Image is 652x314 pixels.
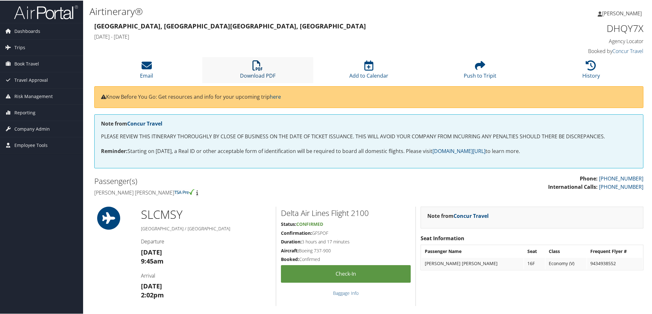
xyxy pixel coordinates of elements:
td: Economy (V) [546,257,587,269]
p: Starting on [DATE], a Real ID or other acceptable form of identification will be required to boar... [101,147,637,155]
strong: Status: [281,220,296,226]
strong: Seat Information [421,234,464,241]
span: Book Travel [14,55,39,71]
span: Company Admin [14,120,50,136]
a: [PHONE_NUMBER] [599,174,643,181]
th: Class [546,245,587,257]
h4: Agency Locator [513,37,643,44]
strong: Note from [101,119,162,126]
strong: 9:45am [141,256,164,265]
strong: Note from [427,212,489,219]
h5: 3 hours and 17 minutes [281,238,411,244]
h4: Booked by [513,47,643,54]
h4: [DATE] - [DATE] [94,33,504,40]
img: tsa-precheck.png [174,188,195,194]
h2: Passenger(s) [94,175,364,186]
a: Download PDF [240,63,276,79]
h1: Airtinerary® [89,4,462,18]
h5: GFSPOF [281,229,411,236]
a: Push to Tripit [464,63,496,79]
strong: [DATE] [141,247,162,256]
h1: SLC MSY [141,206,271,222]
th: Frequent Flyer # [587,245,642,257]
a: Concur Travel [127,119,162,126]
span: Travel Approval [14,72,48,88]
img: airportal-logo.png [14,4,78,19]
strong: International Calls: [548,183,598,190]
a: [PERSON_NAME] [598,3,648,22]
span: Trips [14,39,25,55]
h5: Boeing 737-900 [281,247,411,253]
strong: Reminder: [101,147,128,154]
strong: Aircraft: [281,247,299,253]
strong: [GEOGRAPHIC_DATA], [GEOGRAPHIC_DATA] [GEOGRAPHIC_DATA], [GEOGRAPHIC_DATA] [94,21,366,30]
a: Email [140,63,153,79]
span: Reporting [14,104,35,120]
a: Check-in [281,264,411,282]
td: [PERSON_NAME] [PERSON_NAME] [422,257,524,269]
p: PLEASE REVIEW THIS ITINERARY THOROUGHLY BY CLOSE OF BUSINESS ON THE DATE OF TICKET ISSUANCE. THIS... [101,132,637,140]
span: Employee Tools [14,137,48,153]
a: [PHONE_NUMBER] [599,183,643,190]
strong: Duration: [281,238,302,244]
td: 9434938552 [587,257,642,269]
p: Know Before You Go: Get resources and info for your upcoming trip [101,92,637,101]
strong: Booked: [281,256,299,262]
td: 16F [524,257,545,269]
a: History [582,63,600,79]
strong: 2:02pm [141,290,164,299]
span: Dashboards [14,23,40,39]
h4: [PERSON_NAME] [PERSON_NAME] [94,188,364,195]
span: Risk Management [14,88,53,104]
h5: [GEOGRAPHIC_DATA] / [GEOGRAPHIC_DATA] [141,225,271,231]
h1: DHQY7X [513,21,643,34]
strong: Phone: [580,174,598,181]
a: Add to Calendar [349,63,388,79]
h4: Departure [141,237,271,244]
h5: Confirmed [281,256,411,262]
a: [DOMAIN_NAME][URL] [432,147,485,154]
h2: Delta Air Lines Flight 2100 [281,207,411,218]
a: Concur Travel [454,212,489,219]
span: [PERSON_NAME] [602,9,642,16]
a: here [270,93,281,100]
span: Confirmed [296,220,323,226]
strong: [DATE] [141,281,162,290]
a: Baggage Info [333,289,359,295]
th: Seat [524,245,545,257]
th: Passenger Name [422,245,524,257]
a: Concur Travel [612,47,643,54]
strong: Confirmation: [281,229,312,235]
h4: Arrival [141,272,271,279]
